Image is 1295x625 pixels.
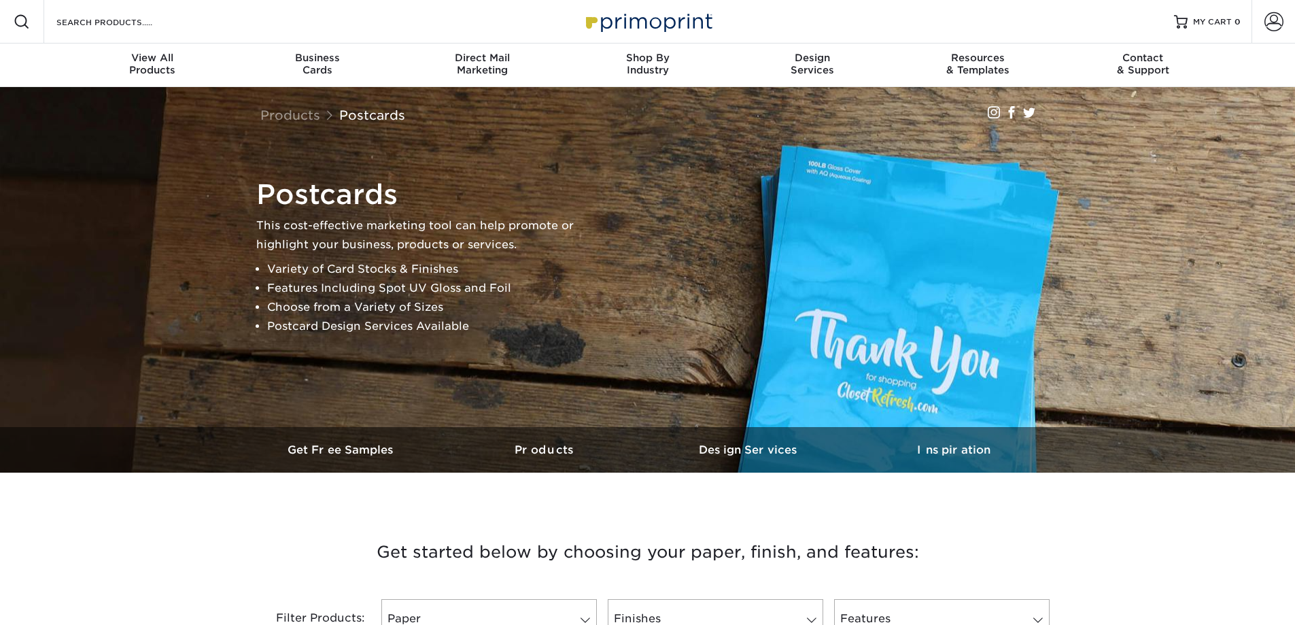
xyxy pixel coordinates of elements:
[565,52,730,76] div: Industry
[339,107,405,122] a: Postcards
[400,52,565,76] div: Marketing
[730,44,895,87] a: DesignServices
[400,52,565,64] span: Direct Mail
[55,14,188,30] input: SEARCH PRODUCTS.....
[256,216,596,254] p: This cost-effective marketing tool can help promote or highlight your business, products or servi...
[235,52,400,76] div: Cards
[240,443,444,456] h3: Get Free Samples
[70,52,235,76] div: Products
[648,443,852,456] h3: Design Services
[580,7,716,36] img: Primoprint
[648,427,852,473] a: Design Services
[267,279,596,298] li: Features Including Spot UV Gloss and Foil
[895,52,1060,64] span: Resources
[400,44,565,87] a: Direct MailMarketing
[70,52,235,64] span: View All
[235,44,400,87] a: BusinessCards
[1193,16,1232,28] span: MY CART
[267,317,596,336] li: Postcard Design Services Available
[565,52,730,64] span: Shop By
[444,427,648,473] a: Products
[1060,52,1226,64] span: Contact
[730,52,895,64] span: Design
[1060,52,1226,76] div: & Support
[1060,44,1226,87] a: Contact& Support
[235,52,400,64] span: Business
[267,298,596,317] li: Choose from a Variety of Sizes
[895,52,1060,76] div: & Templates
[730,52,895,76] div: Services
[250,522,1046,583] h3: Get started below by choosing your paper, finish, and features:
[895,44,1060,87] a: Resources& Templates
[444,443,648,456] h3: Products
[260,107,320,122] a: Products
[256,178,596,211] h1: Postcards
[1234,17,1241,27] span: 0
[267,260,596,279] li: Variety of Card Stocks & Finishes
[852,443,1056,456] h3: Inspiration
[852,427,1056,473] a: Inspiration
[240,427,444,473] a: Get Free Samples
[565,44,730,87] a: Shop ByIndustry
[70,44,235,87] a: View AllProducts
